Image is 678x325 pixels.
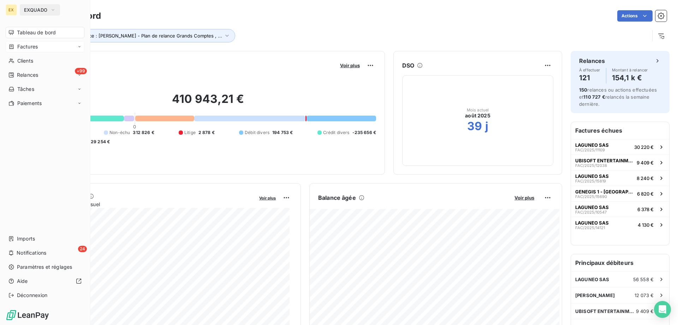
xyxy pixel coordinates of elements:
span: FAC/2025/11109 [575,148,605,152]
span: +99 [75,68,87,74]
span: GENEGIS 1 - [GEOGRAPHIC_DATA] LA DEFENSE Cedex [575,189,634,195]
span: [PERSON_NAME] [575,292,615,298]
img: Logo LeanPay [6,309,49,321]
span: 0 [133,124,136,129]
span: Montant à relancer [612,68,648,72]
button: Voir plus [257,195,278,201]
h2: 39 [467,119,482,133]
span: Mois actuel [467,108,489,112]
span: FAC/2025/15690 [575,195,607,199]
span: Plan de relance : [PERSON_NAME] - Plan de relance Grands Comptes , ... [60,33,222,39]
button: Plan de relance : [PERSON_NAME] - Plan de relance Grands Comptes , ... [50,29,235,42]
span: Voir plus [515,195,534,201]
span: Crédit divers [323,129,350,136]
span: 6 378 € [637,207,654,212]
span: Litige [184,129,196,136]
div: EX [6,4,17,16]
span: Imports [17,235,35,242]
span: 6 820 € [637,191,654,197]
span: 12 073 € [635,292,654,298]
span: 194 753 € [272,129,293,136]
span: Aide [17,278,28,285]
span: Non-échu [109,129,130,136]
span: -235 656 € [352,129,376,136]
a: Paramètres et réglages [6,261,84,273]
span: Tableau de bord [17,29,56,36]
span: Voir plus [259,196,276,201]
span: Débit divers [245,129,269,136]
a: Tâches [6,83,84,95]
span: LAGUNEO SAS [575,220,609,226]
span: LAGUNEO SAS [575,173,609,179]
span: 24 [78,246,87,252]
h2: 410 943,21 € [40,92,376,113]
a: Paiements [6,98,84,109]
span: 2 878 € [198,129,215,136]
span: LAGUNEO SAS [575,142,609,148]
span: relances ou actions effectuées et relancés la semaine dernière. [579,87,657,107]
button: Voir plus [512,195,536,201]
span: 9 409 € [637,160,654,166]
span: LAGUNEO SAS [575,277,609,282]
span: Paiements [17,100,42,107]
span: 150 [579,87,587,93]
h6: Balance âgée [318,193,356,202]
h6: Factures échues [571,122,669,139]
button: LAGUNEO SASFAC/2025/105476 378 € [571,201,669,217]
button: LAGUNEO SASFAC/2025/158198 240 € [571,170,669,186]
span: 4 130 € [638,222,654,228]
button: GENEGIS 1 - [GEOGRAPHIC_DATA] LA DEFENSE CedexFAC/2025/156906 820 € [571,186,669,201]
span: Notifications [17,249,46,256]
span: UBISOFT ENTERTAINMENT [575,308,636,314]
a: +99Relances [6,69,84,81]
button: Voir plus [338,62,362,69]
button: Actions [617,10,653,22]
div: Open Intercom Messenger [654,301,671,318]
button: UBISOFT ENTERTAINMENTFAC/2025/120389 409 € [571,155,669,170]
h2: j [485,119,488,133]
span: 56 558 € [633,277,654,282]
span: À effectuer [579,68,600,72]
span: 30 220 € [634,144,654,150]
span: Factures [17,43,38,50]
span: -29 254 € [89,139,110,145]
span: FAC/2025/10547 [575,210,607,214]
button: LAGUNEO SASFAC/2025/1110930 220 € [571,139,669,155]
span: UBISOFT ENTERTAINMENT [575,158,634,163]
span: EXQUADO [24,7,47,13]
span: 312 826 € [133,129,154,136]
span: FAC/2025/14121 [575,226,605,230]
span: 8 240 € [637,175,654,181]
span: Clients [17,57,33,64]
span: Paramètres et réglages [17,263,72,271]
span: FAC/2025/12038 [575,163,607,168]
h4: 121 [579,72,600,83]
span: LAGUNEO SAS [575,204,609,210]
span: Voir plus [340,63,360,68]
span: août 2025 [465,112,490,119]
a: Factures [6,41,84,52]
span: Relances [17,71,38,79]
h6: Relances [579,57,605,65]
h4: 154,1 k € [612,72,648,83]
h6: DSO [402,61,414,70]
h6: Principaux débiteurs [571,254,669,271]
span: FAC/2025/15819 [575,179,606,183]
span: Chiffre d'affaires mensuel [40,201,254,208]
button: LAGUNEO SASFAC/2025/141214 130 € [571,217,669,232]
span: 110 727 € [583,94,605,100]
span: 9 409 € [636,308,654,314]
a: Tableau de bord [6,27,84,38]
span: Déconnexion [17,292,48,299]
a: Imports [6,233,84,244]
a: Clients [6,55,84,66]
span: Tâches [17,86,34,93]
a: Aide [6,275,84,287]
